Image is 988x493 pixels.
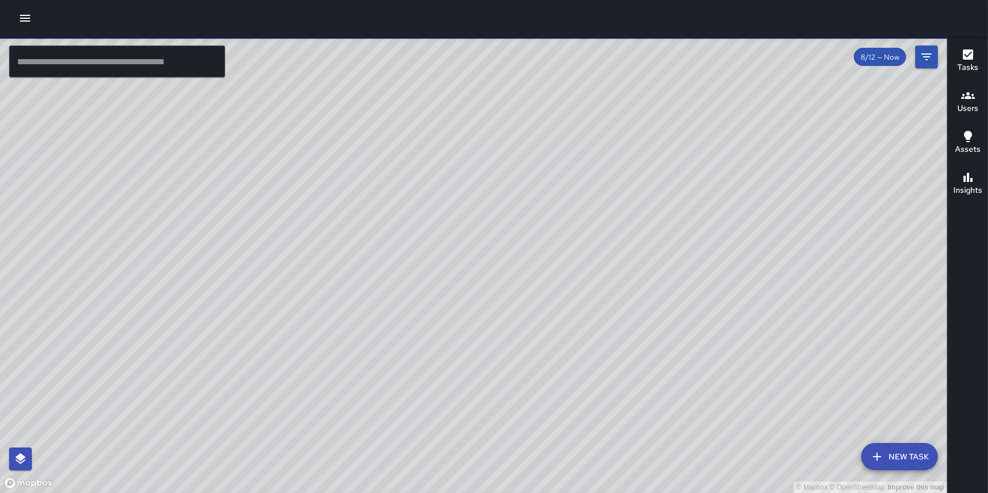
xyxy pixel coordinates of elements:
button: Filters [915,45,938,68]
button: Assets [948,123,988,164]
span: 8/12 — Now [854,52,906,62]
button: Tasks [948,41,988,82]
h6: Tasks [957,61,978,74]
button: New Task [861,443,938,470]
h6: Users [957,102,978,115]
button: Insights [948,164,988,205]
h6: Assets [955,143,981,156]
h6: Insights [953,184,982,197]
button: Users [948,82,988,123]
